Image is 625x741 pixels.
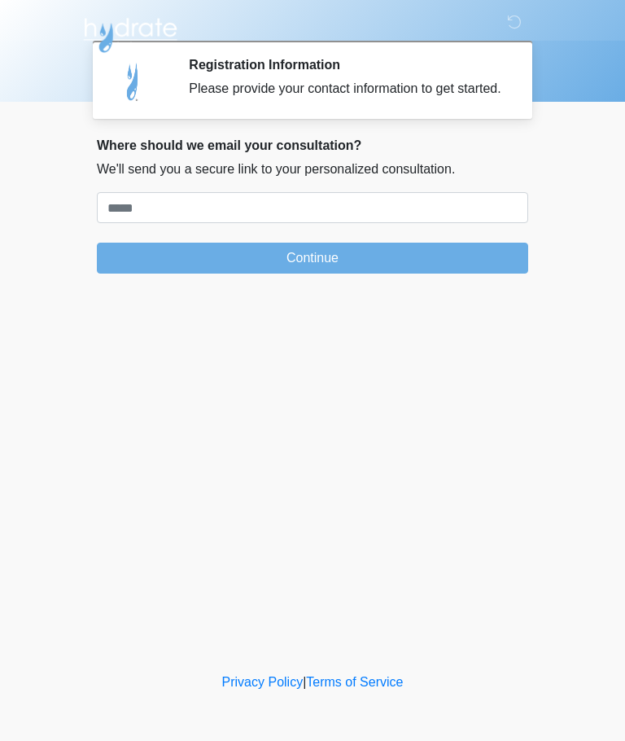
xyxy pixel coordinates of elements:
[81,12,180,54] img: Hydrate IV Bar - Arcadia Logo
[97,138,528,153] h2: Where should we email your consultation?
[189,79,504,99] div: Please provide your contact information to get started.
[306,675,403,689] a: Terms of Service
[109,57,158,106] img: Agent Avatar
[303,675,306,689] a: |
[222,675,304,689] a: Privacy Policy
[97,243,528,274] button: Continue
[97,160,528,179] p: We'll send you a secure link to your personalized consultation.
